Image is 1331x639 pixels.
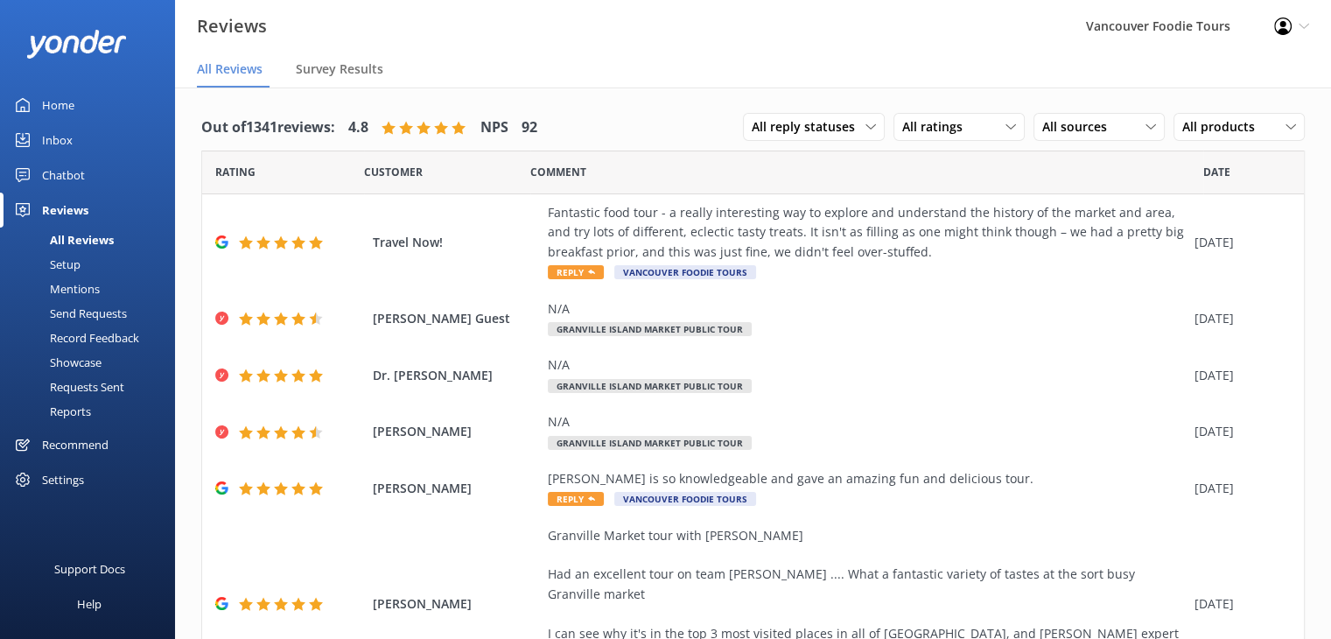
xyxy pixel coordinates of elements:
a: Setup [11,252,175,277]
span: Question [530,164,586,180]
span: Date [215,164,256,180]
span: Reply [548,492,604,506]
div: Setup [11,252,81,277]
h4: 92 [522,116,537,139]
span: Survey Results [296,60,383,78]
div: [PERSON_NAME] is so knowledgeable and gave an amazing fun and delicious tour. [548,469,1186,488]
span: All sources [1042,117,1117,137]
div: Settings [42,462,84,497]
div: Mentions [11,277,100,301]
div: All Reviews [11,228,114,252]
span: All ratings [902,117,973,137]
div: Inbox [42,123,73,158]
h4: 4.8 [348,116,368,139]
div: N/A [548,355,1186,375]
a: Mentions [11,277,175,301]
img: yonder-white-logo.png [26,30,127,59]
span: All reply statuses [752,117,865,137]
div: Chatbot [42,158,85,193]
a: All Reviews [11,228,175,252]
div: N/A [548,299,1186,319]
div: Send Requests [11,301,127,326]
div: [DATE] [1194,479,1282,498]
a: Record Feedback [11,326,175,350]
span: Granville Island Market Public Tour [548,436,752,450]
h3: Reviews [197,12,267,40]
h4: NPS [480,116,508,139]
div: Reports [11,399,91,424]
div: [DATE] [1194,309,1282,328]
span: [PERSON_NAME] [373,479,539,498]
span: Granville Island Market Public Tour [548,379,752,393]
div: Recommend [42,427,109,462]
span: All Reviews [197,60,263,78]
div: [DATE] [1194,366,1282,385]
div: Help [77,586,102,621]
span: Reply [548,265,604,279]
span: All products [1182,117,1265,137]
span: [PERSON_NAME] [373,422,539,441]
span: Dr. [PERSON_NAME] [373,366,539,385]
div: [DATE] [1194,594,1282,614]
a: Send Requests [11,301,175,326]
div: Home [42,88,74,123]
span: [PERSON_NAME] Guest [373,309,539,328]
div: Record Feedback [11,326,139,350]
h4: Out of 1341 reviews: [201,116,335,139]
div: Requests Sent [11,375,124,399]
a: Reports [11,399,175,424]
div: Fantastic food tour - a really interesting way to explore and understand the history of the marke... [548,203,1186,262]
span: Date [1203,164,1230,180]
span: Vancouver Foodie Tours [614,492,756,506]
span: [PERSON_NAME] [373,594,539,614]
div: [DATE] [1194,233,1282,252]
div: Support Docs [54,551,125,586]
div: Showcase [11,350,102,375]
span: Travel Now! [373,233,539,252]
span: Vancouver Foodie Tours [614,265,756,279]
a: Requests Sent [11,375,175,399]
span: Date [364,164,423,180]
span: Granville Island Market Public Tour [548,322,752,336]
div: [DATE] [1194,422,1282,441]
a: Showcase [11,350,175,375]
div: N/A [548,412,1186,432]
div: Reviews [42,193,88,228]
